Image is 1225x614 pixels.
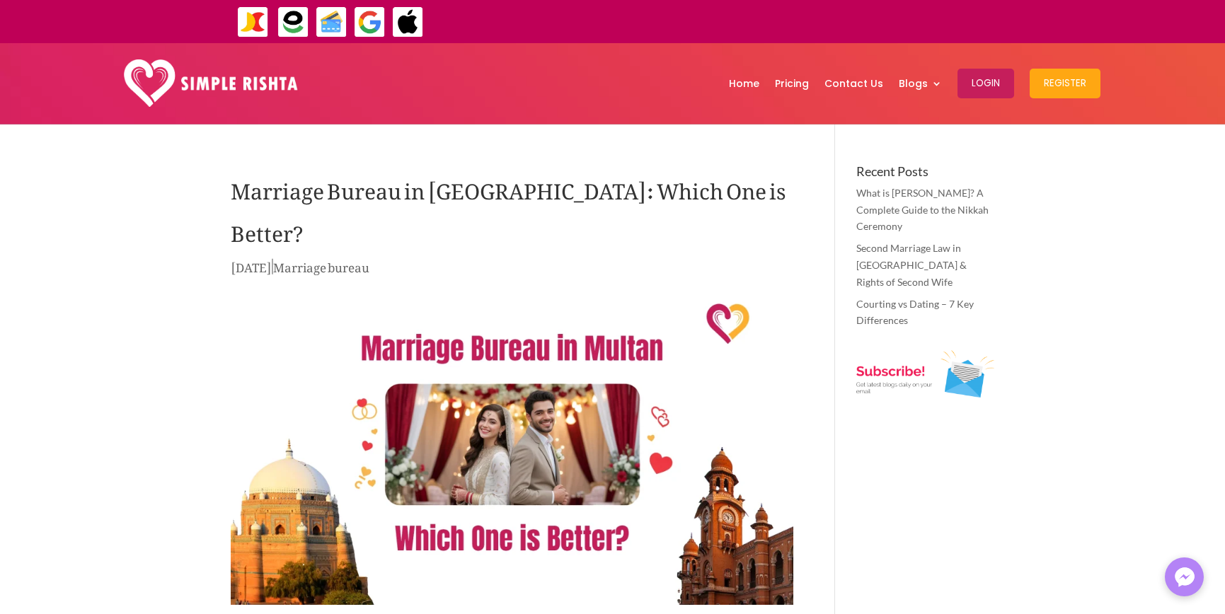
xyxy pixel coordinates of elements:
img: GooglePay-icon [354,6,386,38]
a: Register [1030,47,1100,120]
button: Register [1030,69,1100,98]
img: Credit Cards [316,6,347,38]
img: ApplePay-icon [392,6,424,38]
button: Login [957,69,1014,98]
a: Marriage bureau [273,250,369,279]
span: [DATE] [231,250,272,279]
h1: Marriage Bureau in [GEOGRAPHIC_DATA]: Which One is Better? [231,165,793,257]
a: Blogs [899,47,942,120]
a: Courting vs Dating – 7 Key Differences [856,298,974,327]
a: Login [957,47,1014,120]
a: Contact Us [824,47,883,120]
img: Best Marriage Bureau in Multan in 2025 - Which One is Better? [231,289,793,605]
a: What is [PERSON_NAME]? A Complete Guide to the Nikkah Ceremony [856,187,989,233]
h4: Recent Posts [856,165,994,185]
img: JazzCash-icon [237,6,269,38]
a: Second Marriage Law in [GEOGRAPHIC_DATA] & Rights of Second Wife [856,242,967,288]
img: EasyPaisa-icon [277,6,309,38]
img: Messenger [1171,563,1199,591]
a: Pricing [775,47,809,120]
p: | [231,257,793,284]
a: Home [729,47,759,120]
